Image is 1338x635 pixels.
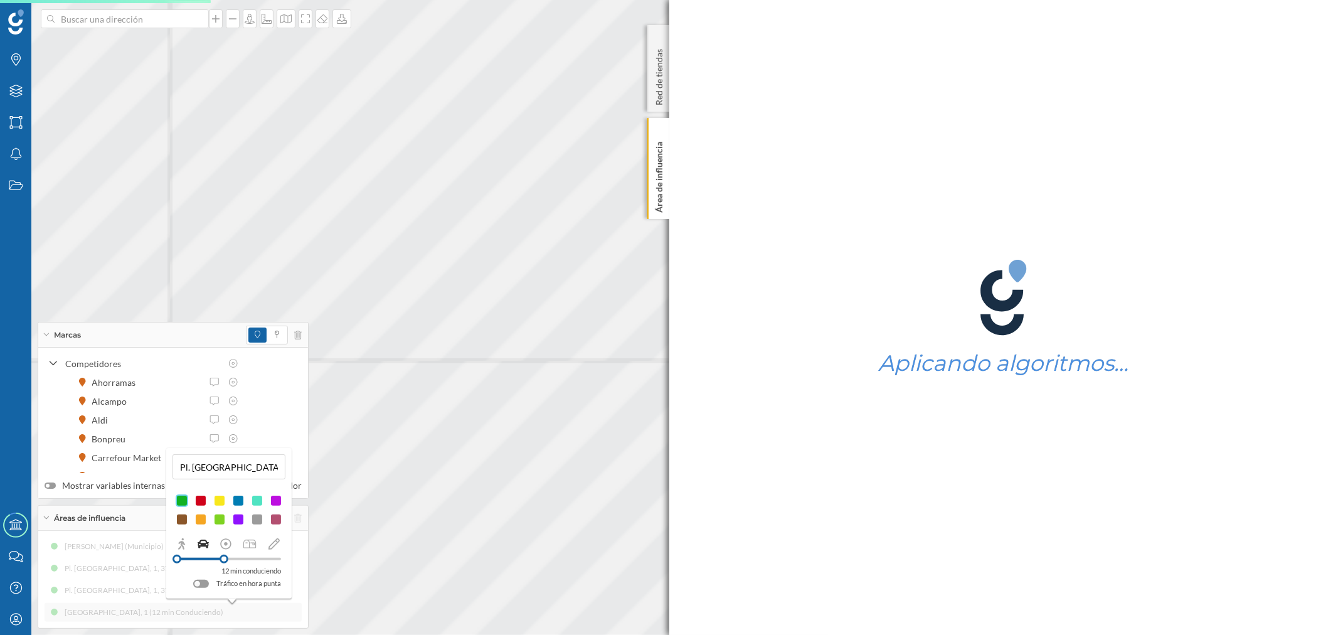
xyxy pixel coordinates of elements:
[92,395,134,408] div: Alcampo
[92,432,132,446] div: Bonpreu
[92,376,142,389] div: Ahorramas
[45,479,302,492] label: Mostrar variables internas al pasar el ratón sobre el marcador
[8,9,24,35] img: Geoblink Logo
[25,9,70,20] span: Soporte
[54,329,81,341] span: Marcas
[92,414,115,427] div: Aldi
[65,357,221,370] div: Competidores
[92,470,139,483] div: Coaliment
[652,44,665,105] p: Red de tiendas
[652,137,665,213] p: Área de influencia
[221,565,281,577] p: 12 min conduciendo
[54,513,125,524] span: Áreas de influencia
[878,351,1128,375] h1: Aplicando algoritmos…
[216,577,281,590] label: Tráfico en hora punta
[92,451,168,464] div: Carrefour Market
